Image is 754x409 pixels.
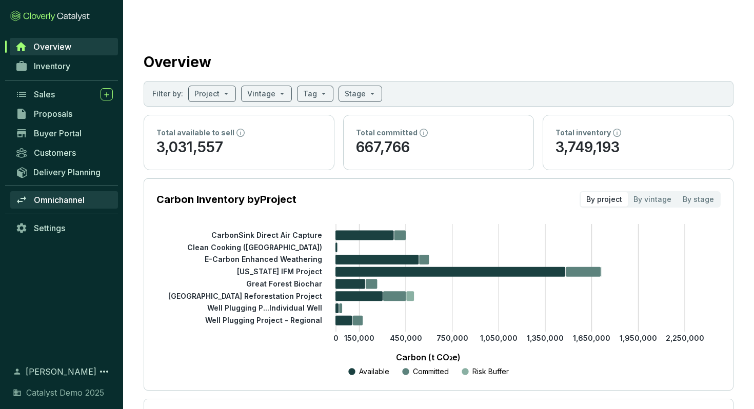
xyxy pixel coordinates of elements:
p: 3,749,193 [555,138,721,157]
p: Risk Buffer [472,366,509,377]
div: segmented control [580,191,721,208]
tspan: 150,000 [344,334,374,342]
p: Available [359,366,389,377]
span: Catalyst Demo 2025 [26,386,104,399]
p: Total available to sell [156,128,234,138]
a: Inventory [10,57,118,75]
a: Delivery Planning [10,163,118,180]
span: Inventory [34,61,70,71]
tspan: 2,250,000 [666,334,704,342]
span: [PERSON_NAME] [26,365,96,378]
tspan: [GEOGRAPHIC_DATA] Reforestation Project [168,291,322,300]
a: Buyer Portal [10,125,118,142]
tspan: Clean Cooking ([GEOGRAPHIC_DATA]) [187,242,322,251]
p: 3,031,557 [156,138,322,157]
tspan: Great Forest Biochar [246,279,322,288]
tspan: 0 [333,334,339,342]
span: Sales [34,89,55,99]
span: Delivery Planning [33,167,101,177]
div: By vintage [628,192,677,207]
div: By stage [677,192,720,207]
div: By project [581,192,628,207]
tspan: 1,950,000 [620,334,657,342]
p: Total inventory [555,128,611,138]
span: Customers [34,148,76,158]
span: Proposals [34,109,72,119]
a: Proposals [10,105,118,122]
span: Settings [34,223,65,233]
a: Customers [10,144,118,161]
p: Total committed [356,128,418,138]
tspan: CarbonSink Direct Air Capture [211,231,322,239]
p: Committed [413,366,449,377]
a: Settings [10,219,118,237]
p: Carbon (t CO₂e) [172,351,685,363]
a: Omnichannel [10,191,118,209]
tspan: 750,000 [436,334,468,342]
span: Omnichannel [34,195,85,205]
tspan: Well Plugging P...Individual Well [207,303,322,312]
tspan: Well Plugging Project - Regional [205,316,322,324]
p: Filter by: [152,89,183,99]
p: Carbon Inventory by Project [156,192,296,207]
p: 667,766 [356,138,521,157]
span: Overview [33,42,71,52]
tspan: 1,050,000 [480,334,518,342]
tspan: 1,350,000 [527,334,564,342]
tspan: 1,650,000 [573,334,610,342]
span: Buyer Portal [34,128,82,138]
a: Overview [10,38,118,55]
a: Sales [10,86,118,103]
tspan: E-Carbon Enhanced Weathering [205,255,322,263]
h2: Overview [144,51,211,73]
tspan: [US_STATE] IFM Project [237,267,322,276]
tspan: 450,000 [390,334,422,342]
